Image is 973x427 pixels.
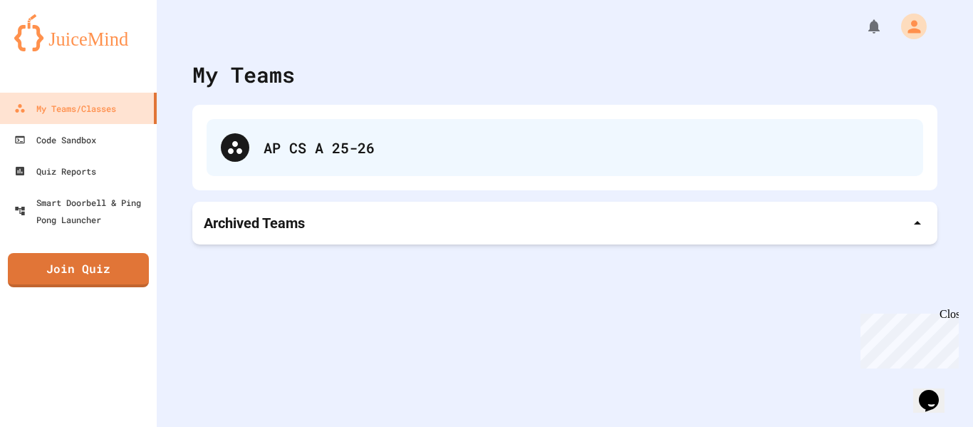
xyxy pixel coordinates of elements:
div: Chat with us now!Close [6,6,98,91]
iframe: chat widget [855,308,959,369]
div: AP CS A 25-26 [264,137,909,158]
div: My Account [886,10,930,43]
div: Quiz Reports [14,163,96,180]
div: Code Sandbox [14,131,96,148]
div: AP CS A 25-26 [207,119,923,176]
iframe: chat widget [913,370,959,413]
a: Join Quiz [8,253,149,287]
img: logo-orange.svg [14,14,142,51]
p: Archived Teams [204,213,305,233]
div: My Teams/Classes [14,100,116,117]
div: My Teams [192,58,295,91]
div: Smart Doorbell & Ping Pong Launcher [14,194,151,228]
div: My Notifications [839,14,886,38]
